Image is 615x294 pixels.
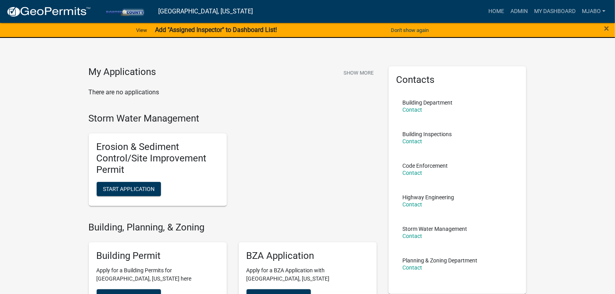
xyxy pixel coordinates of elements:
[158,5,253,18] a: [GEOGRAPHIC_DATA], [US_STATE]
[403,170,422,176] a: Contact
[97,182,161,196] button: Start Application
[89,113,377,124] h4: Storm Water Management
[403,100,453,105] p: Building Department
[247,250,369,262] h5: BZA Application
[103,185,155,192] span: Start Application
[89,66,156,78] h4: My Applications
[403,163,448,169] p: Code Enforcement
[604,24,609,33] button: Close
[403,233,422,239] a: Contact
[507,4,531,19] a: Admin
[97,6,152,17] img: Porter County, Indiana
[133,24,150,37] a: View
[403,107,422,113] a: Contact
[340,66,377,79] button: Show More
[531,4,579,19] a: My Dashboard
[155,26,277,34] strong: Add "Assigned Inspector" to Dashboard List!
[89,88,377,97] p: There are no applications
[403,264,422,271] a: Contact
[403,138,422,144] a: Contact
[579,4,609,19] a: mjabo
[604,23,609,34] span: ×
[396,74,519,86] h5: Contacts
[403,258,478,263] p: Planning & Zoning Department
[485,4,507,19] a: Home
[403,226,467,232] p: Storm Water Management
[247,266,369,283] p: Apply for a BZA Application with [GEOGRAPHIC_DATA], [US_STATE]
[403,201,422,208] a: Contact
[403,195,454,200] p: Highway Engineering
[97,141,219,175] h5: Erosion & Sediment Control/Site Improvement Permit
[97,266,219,283] p: Apply for a Building Permits for [GEOGRAPHIC_DATA], [US_STATE] here
[388,24,432,37] button: Don't show again
[403,131,452,137] p: Building Inspections
[97,250,219,262] h5: Building Permit
[89,222,377,233] h4: Building, Planning, & Zoning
